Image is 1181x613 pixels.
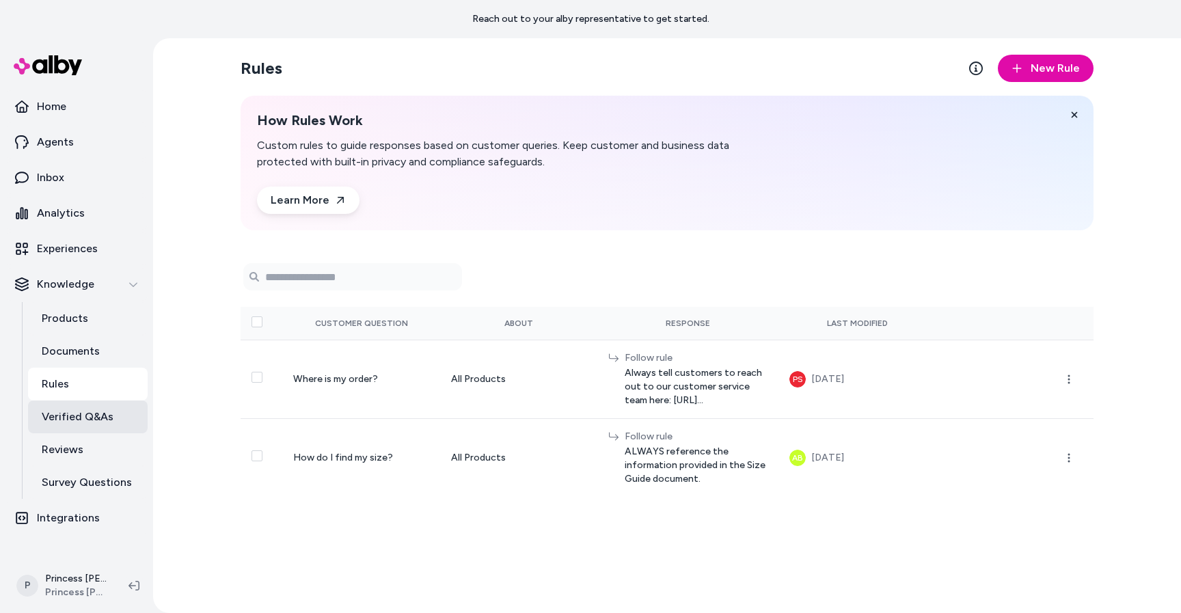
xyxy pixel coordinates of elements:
div: Last Modified [789,318,925,329]
div: All Products [451,451,586,465]
div: [DATE] [811,450,844,466]
a: Verified Q&As [28,400,148,433]
p: Princess [PERSON_NAME] USA Shopify [45,572,107,586]
a: Home [5,90,148,123]
p: Analytics [37,205,85,221]
p: Documents [42,343,100,359]
button: Select row [252,372,262,383]
p: Rules [42,376,69,392]
button: PPrincess [PERSON_NAME] USA ShopifyPrincess [PERSON_NAME] USA [8,564,118,608]
a: Reviews [28,433,148,466]
button: New Rule [998,55,1094,82]
div: All Products [451,372,586,386]
a: Integrations [5,502,148,534]
a: Learn More [257,187,359,214]
button: Select row [252,450,262,461]
button: Select all [252,316,262,327]
a: Products [28,302,148,335]
p: Integrations [37,510,100,526]
a: Inbox [5,161,148,194]
p: Verified Q&As [42,409,113,425]
span: How do I find my size? [293,452,393,463]
img: alby Logo [14,55,82,75]
div: Customer Question [293,318,429,329]
h2: Rules [241,57,282,79]
div: Follow rule [625,351,768,365]
p: Reach out to your alby representative to get started. [472,12,709,26]
div: [DATE] [811,371,844,387]
div: Response [608,318,768,329]
p: Reviews [42,441,83,458]
button: AB [789,450,806,466]
a: Agents [5,126,148,159]
a: Rules [28,368,148,400]
a: Documents [28,335,148,368]
p: Products [42,310,88,327]
a: Experiences [5,232,148,265]
span: Princess [PERSON_NAME] USA [45,586,107,599]
h2: How Rules Work [257,112,782,129]
p: Inbox [37,169,64,186]
a: Analytics [5,197,148,230]
span: ALWAYS reference the information provided in the Size Guide document. [625,445,768,486]
p: Experiences [37,241,98,257]
p: Knowledge [37,276,94,292]
p: Home [37,98,66,115]
p: Survey Questions [42,474,132,491]
button: Knowledge [5,268,148,301]
p: Agents [37,134,74,150]
div: Follow rule [625,430,768,444]
p: Custom rules to guide responses based on customer queries. Keep customer and business data protec... [257,137,782,170]
button: PS [789,371,806,387]
span: P [16,575,38,597]
span: Always tell customers to reach out to our customer service team here: [URL][DOMAIN_NAME] [625,366,768,407]
span: Where is my order? [293,373,378,385]
a: Survey Questions [28,466,148,499]
div: About [451,318,586,329]
span: New Rule [1031,60,1080,77]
